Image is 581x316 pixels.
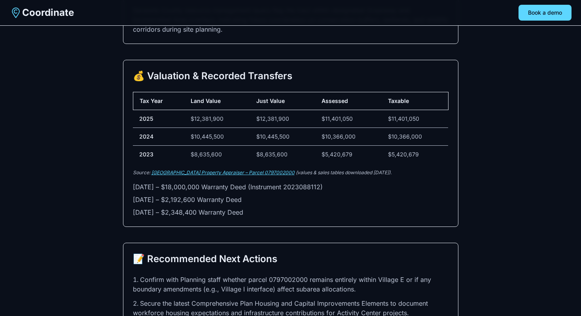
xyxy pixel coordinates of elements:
li: [DATE] – $2,348,400 Warranty Deed [133,207,449,217]
td: $5,420,679 [382,146,448,164]
p: Source: (values & sales tables downloaded [DATE]). [133,169,449,176]
a: [GEOGRAPHIC_DATA] Property Appraiser – Parcel 0797002000 [151,169,295,175]
td: 2025 [133,110,184,128]
li: [DATE] – $18,000,000 Warranty Deed (Instrument 2023088112) [133,182,449,192]
th: Tax Year [133,92,184,110]
td: $5,420,679 [315,146,382,164]
td: 2023 [133,146,184,164]
td: $11,401,050 [315,110,382,128]
th: Land Value [184,92,250,110]
li: [DATE] – $2,192,600 Warranty Deed [133,195,449,204]
td: $12,381,900 [184,110,250,128]
h2: 📝 Recommended Next Actions [133,253,449,265]
td: $8,635,600 [184,146,250,164]
td: $10,445,500 [184,128,250,146]
th: Taxable [382,92,448,110]
li: Confirm with Planning staff whether parcel 0797002000 remains entirely within Village E or if any... [133,275,449,294]
td: $8,635,600 [250,146,315,164]
td: $10,366,000 [382,128,448,146]
button: Book a demo [519,5,572,21]
td: $12,381,900 [250,110,315,128]
img: Coordinate [9,6,22,19]
td: $10,445,500 [250,128,315,146]
td: 2024 [133,128,184,146]
span: Coordinate [22,6,74,19]
td: $10,366,000 [315,128,382,146]
th: Assessed [315,92,382,110]
h2: 💰 Valuation & Recorded Transfers [133,70,449,82]
a: Coordinate [9,6,74,19]
th: Just Value [250,92,315,110]
td: $11,401,050 [382,110,448,128]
